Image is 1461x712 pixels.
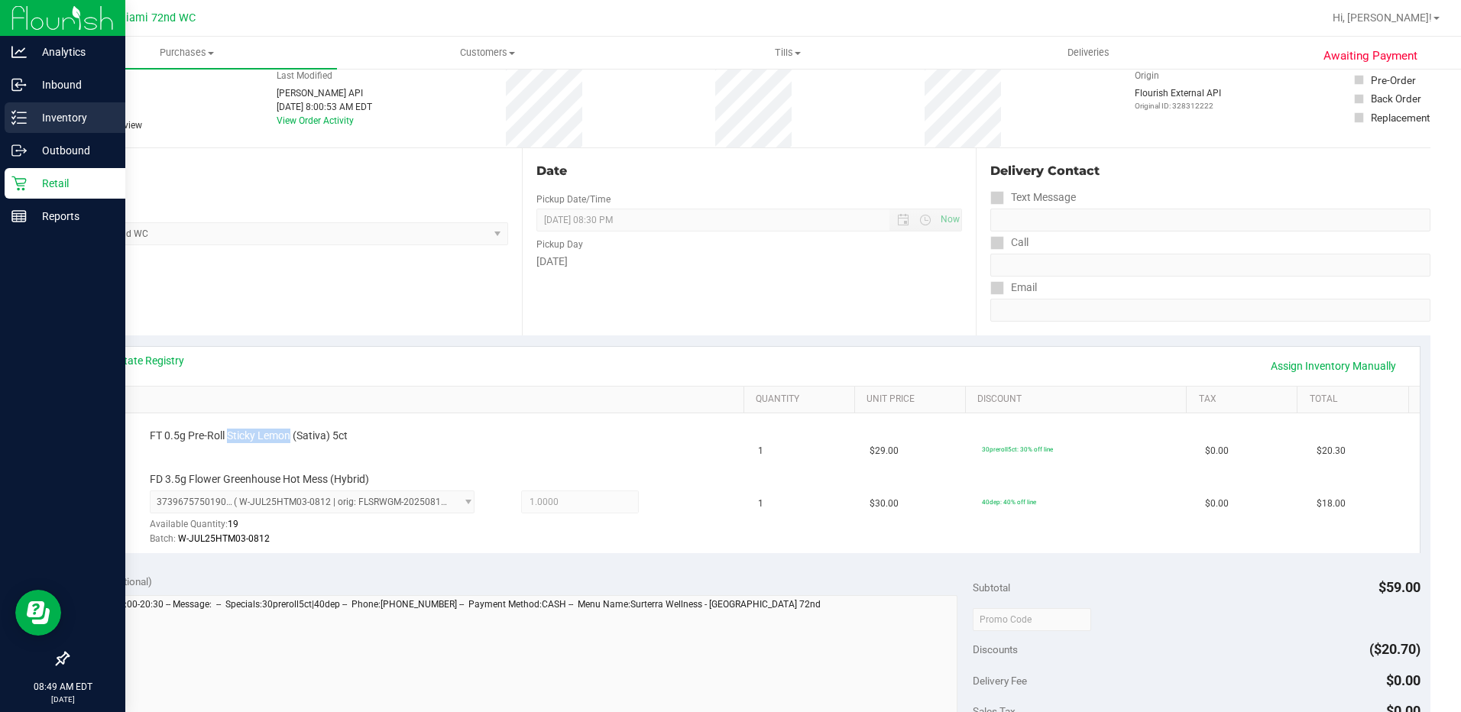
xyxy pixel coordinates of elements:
label: Origin [1135,69,1159,83]
inline-svg: Outbound [11,143,27,158]
span: FT 0.5g Pre-Roll Sticky Lemon (Sativa) 5ct [150,429,348,443]
a: Assign Inventory Manually [1261,353,1406,379]
div: Delivery Contact [990,162,1430,180]
p: Retail [27,174,118,193]
span: $0.00 [1205,444,1229,458]
span: 30preroll5ct: 30% off line [982,445,1053,453]
p: Inbound [27,76,118,94]
span: FD 3.5g Flower Greenhouse Hot Mess (Hybrid) [150,472,369,487]
inline-svg: Analytics [11,44,27,60]
a: Tills [638,37,938,69]
div: Date [536,162,963,180]
span: Purchases [37,46,337,60]
span: 19 [228,519,238,529]
a: Deliveries [938,37,1239,69]
div: Back Order [1371,91,1421,106]
span: $18.00 [1317,497,1346,511]
inline-svg: Reports [11,209,27,224]
inline-svg: Retail [11,176,27,191]
div: Flourish External API [1135,86,1221,112]
p: [DATE] [7,694,118,705]
span: 40dep: 40% off line [982,498,1036,506]
label: Email [990,277,1037,299]
span: Tills [639,46,938,60]
a: Customers [337,37,637,69]
span: Discounts [973,636,1018,663]
a: View Order Activity [277,115,354,126]
p: 08:49 AM EDT [7,680,118,694]
label: Pickup Date/Time [536,193,611,206]
a: Quantity [756,393,848,406]
input: Format: (999) 999-9999 [990,254,1430,277]
a: Discount [977,393,1181,406]
span: $59.00 [1378,579,1421,595]
span: Batch: [150,533,176,544]
span: Delivery Fee [973,675,1027,687]
a: SKU [90,393,737,406]
div: [DATE] 8:00:53 AM EDT [277,100,372,114]
label: Last Modified [277,69,332,83]
span: ($20.70) [1369,641,1421,657]
p: Outbound [27,141,118,160]
span: 1 [758,497,763,511]
span: $30.00 [870,497,899,511]
inline-svg: Inbound [11,77,27,92]
p: Original ID: 328312222 [1135,100,1221,112]
span: Customers [338,46,637,60]
label: Pickup Day [536,238,583,251]
div: Available Quantity: [150,513,492,543]
a: Unit Price [867,393,959,406]
div: Pre-Order [1371,73,1416,88]
span: Hi, [PERSON_NAME]! [1333,11,1432,24]
div: Location [67,162,508,180]
input: Promo Code [973,608,1091,631]
span: Miami 72nd WC [116,11,196,24]
span: Subtotal [973,581,1010,594]
span: $0.00 [1386,672,1421,688]
a: Total [1310,393,1402,406]
span: $29.00 [870,444,899,458]
inline-svg: Inventory [11,110,27,125]
a: Tax [1199,393,1291,406]
div: [DATE] [536,254,963,270]
div: [PERSON_NAME] API [277,86,372,100]
input: Format: (999) 999-9999 [990,209,1430,231]
iframe: Resource center [15,590,61,636]
span: W-JUL25HTM03-0812 [178,533,270,544]
span: $0.00 [1205,497,1229,511]
p: Analytics [27,43,118,61]
span: $20.30 [1317,444,1346,458]
div: Replacement [1371,110,1430,125]
label: Text Message [990,186,1076,209]
label: Call [990,231,1029,254]
p: Reports [27,207,118,225]
span: 1 [758,444,763,458]
span: Awaiting Payment [1323,47,1417,65]
a: Purchases [37,37,337,69]
p: Inventory [27,108,118,127]
a: View State Registry [92,353,184,368]
span: Deliveries [1047,46,1130,60]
